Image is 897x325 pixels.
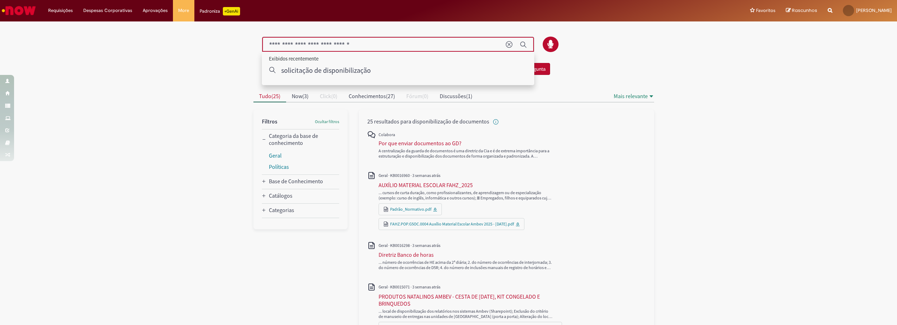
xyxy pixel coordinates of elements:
[178,7,189,14] span: More
[143,7,168,14] span: Aprovações
[83,7,132,14] span: Despesas Corporativas
[856,7,892,13] span: [PERSON_NAME]
[223,7,240,15] p: +GenAi
[756,7,775,14] span: Favoritos
[1,4,37,18] img: ServiceNow
[792,7,817,14] span: Rascunhos
[48,7,73,14] span: Requisições
[786,7,817,14] a: Rascunhos
[200,7,240,15] div: Padroniza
